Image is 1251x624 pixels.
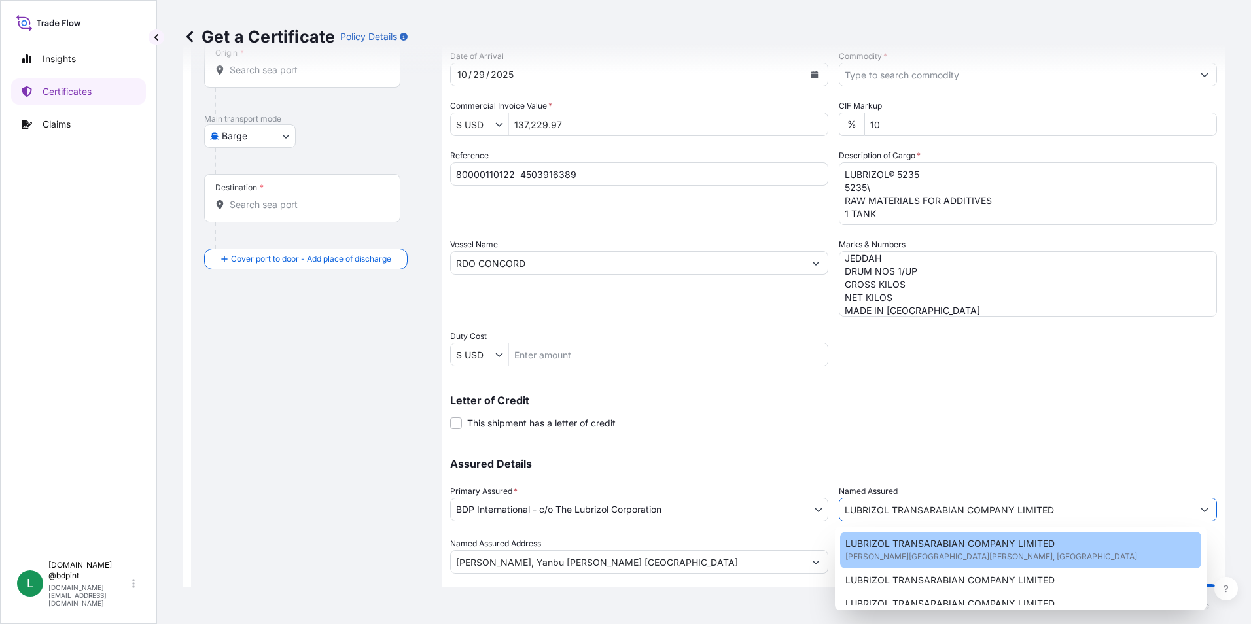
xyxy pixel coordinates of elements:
span: [PERSON_NAME][GEOGRAPHIC_DATA][PERSON_NAME], [GEOGRAPHIC_DATA] [845,550,1137,563]
a: Certificates [11,78,146,105]
input: Type to search commodity [839,63,1193,86]
button: Show suggestions [1193,63,1216,86]
input: Named Assured Address [451,550,804,574]
p: [DOMAIN_NAME] @bdpint [48,560,130,581]
button: Select transport [204,124,296,148]
input: Enter amount [509,343,828,366]
label: CIF Markup [839,99,882,113]
label: Named Assured Address [450,537,541,550]
p: Certificates [43,85,92,98]
input: Destination [230,198,384,211]
input: Commercial Invoice Value [451,113,495,136]
p: Assured Details [450,459,1217,469]
div: / [486,67,489,82]
div: day, [472,67,486,82]
div: month, [456,67,468,82]
span: LUBRIZOL TRANSARABIAN COMPANY LIMITED [845,574,1055,587]
span: Primary Assured [450,485,518,498]
p: [DOMAIN_NAME][EMAIL_ADDRESS][DOMAIN_NAME] [48,583,130,607]
span: LUBRIZOL TRANSARABIAN COMPANY LIMITED [845,597,1055,610]
label: Commercial Invoice Value [450,99,552,113]
span: Barge [222,130,247,143]
div: % [839,113,864,136]
button: BDP International - c/o The Lubrizol Corporation [450,498,828,521]
button: Show suggestions [495,118,508,131]
label: Duty Cost [450,330,487,343]
input: Enter percentage between 0 and 24% [864,113,1217,136]
span: This shipment has a letter of credit [467,417,616,430]
div: year, [489,67,515,82]
a: Claims [11,111,146,137]
div: Destination [215,182,264,193]
input: Enter amount [509,113,828,136]
p: Get a Certificate [183,26,335,47]
p: Claims [43,118,71,131]
span: L [27,577,33,590]
span: Cover port to door - Add place of discharge [231,252,391,266]
label: Named Assured [839,485,898,498]
span: BDP International - c/o The Lubrizol Corporation [456,503,661,516]
button: Cover port to door - Add place of discharge [204,249,408,269]
label: Marks & Numbers [839,238,906,251]
p: Letter of Credit [450,395,1217,406]
input: Assured Name [839,498,1193,521]
input: Type to search vessel name or IMO [451,251,804,275]
label: Description of Cargo [839,149,921,162]
label: Reference [450,149,489,162]
button: Show suggestions [804,251,828,275]
input: Duty Cost [451,343,495,366]
span: LUBRIZOL TRANSARABIAN COMPANY LIMITED [845,537,1055,550]
p: Policy Details [340,30,397,43]
button: Show suggestions [804,550,828,574]
input: Enter booking reference [450,162,828,186]
button: Calendar [804,64,825,85]
label: Vessel Name [450,238,498,251]
div: / [468,67,472,82]
button: Show suggestions [1193,498,1216,521]
p: Main transport mode [204,114,429,124]
p: Insights [43,52,76,65]
a: Insights [11,46,146,72]
button: Show suggestions [495,348,508,361]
